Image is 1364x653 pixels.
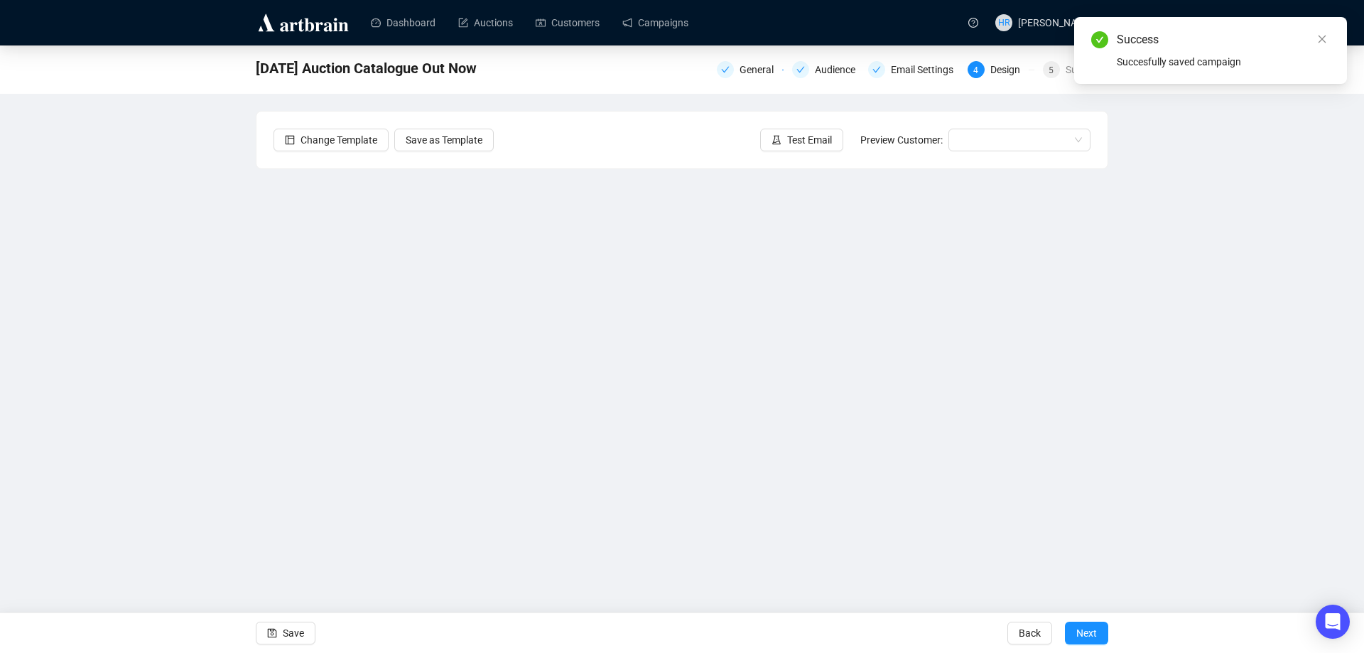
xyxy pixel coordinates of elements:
[301,132,377,148] span: Change Template
[998,16,1010,30] span: HR
[1019,613,1041,653] span: Back
[796,65,805,74] span: check
[1066,61,1108,78] div: Summary
[872,65,881,74] span: check
[256,169,1108,574] iframe: To enrich screen reader interactions, please activate Accessibility in Grammarly extension settings
[868,61,959,78] div: Email Settings
[256,57,477,80] span: Saturday's Auction Catalogue Out Now
[815,61,864,78] div: Audience
[371,4,435,41] a: Dashboard
[721,65,730,74] span: check
[973,65,978,75] span: 4
[1117,31,1330,48] div: Success
[1091,31,1108,48] span: check-circle
[740,61,782,78] div: General
[1317,34,1327,44] span: close
[1007,622,1052,644] button: Back
[394,129,494,151] button: Save as Template
[717,61,784,78] div: General
[860,134,943,146] span: Preview Customer:
[458,4,513,41] a: Auctions
[772,135,781,145] span: experiment
[622,4,688,41] a: Campaigns
[1065,622,1108,644] button: Next
[1076,613,1097,653] span: Next
[283,613,304,653] span: Save
[760,129,843,151] button: Test Email
[968,61,1034,78] div: 4Design
[990,61,1029,78] div: Design
[256,11,351,34] img: logo
[891,61,962,78] div: Email Settings
[787,132,832,148] span: Test Email
[274,129,389,151] button: Change Template
[1117,54,1330,70] div: Succesfully saved campaign
[1018,17,1094,28] span: [PERSON_NAME]
[1049,65,1054,75] span: 5
[536,4,600,41] a: Customers
[267,628,277,638] span: save
[1316,605,1350,639] div: Open Intercom Messenger
[1314,31,1330,47] a: Close
[256,622,315,644] button: Save
[406,132,482,148] span: Save as Template
[792,61,859,78] div: Audience
[968,18,978,28] span: question-circle
[285,135,295,145] span: layout
[1043,61,1108,78] div: 5Summary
